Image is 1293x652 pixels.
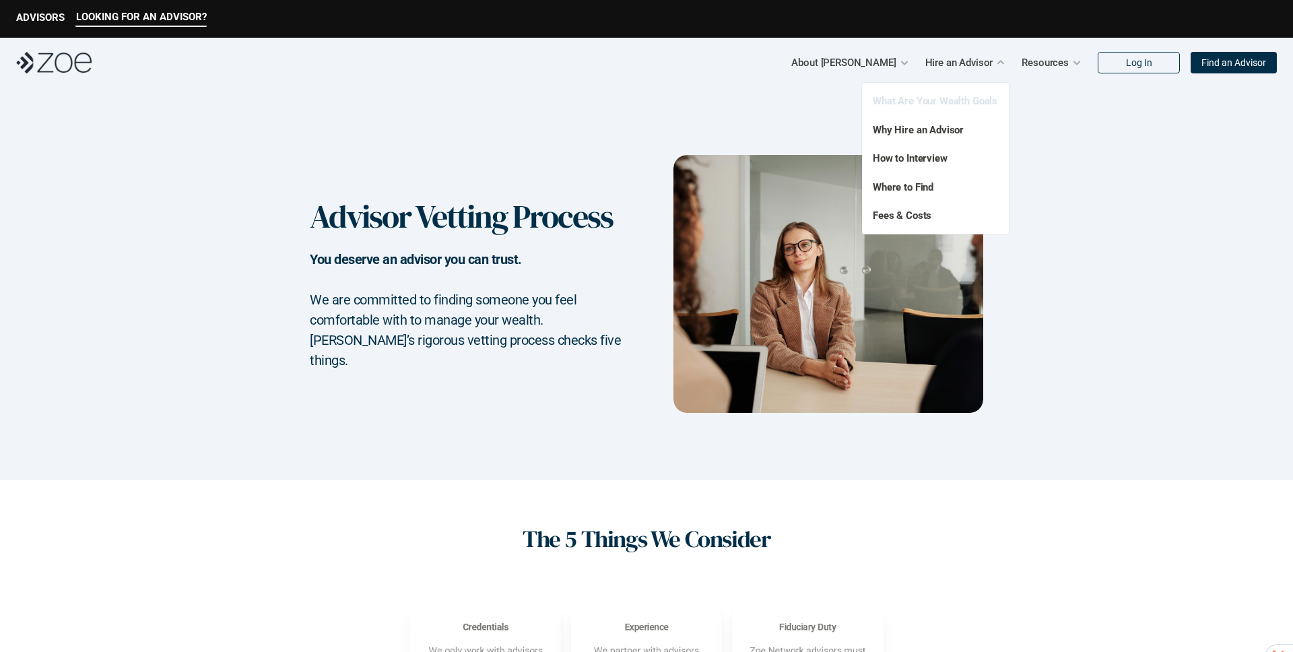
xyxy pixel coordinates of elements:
[873,124,964,136] a: Why Hire an Advisor
[310,249,621,290] h2: You deserve an advisor you can trust.
[791,53,896,73] p: About [PERSON_NAME]
[873,209,931,222] a: Fees & Costs
[76,11,207,23] p: LOOKING FOR AN ADVISOR?
[873,95,997,107] a: What Are Your Wealth Goals
[1201,57,1266,69] p: Find an Advisor
[463,620,508,633] h3: Credentials
[1098,52,1180,73] a: Log In
[779,620,836,633] h3: Fiduciary Duty
[624,620,668,633] h3: Experience
[310,290,621,370] h2: We are committed to finding someone you feel comfortable with to manage your wealth. [PERSON_NAME...
[873,152,948,164] a: How to Interview
[310,197,618,236] h1: Advisor Vetting Process
[1191,52,1277,73] a: Find an Advisor
[925,53,993,73] p: Hire an Advisor
[16,11,65,24] p: ADVISORS
[1022,53,1069,73] p: Resources
[873,181,933,193] a: Where to Find
[1126,57,1152,69] p: Log In
[523,526,770,552] h1: The 5 Things We Consider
